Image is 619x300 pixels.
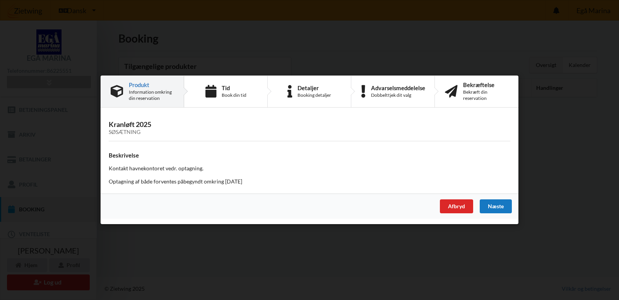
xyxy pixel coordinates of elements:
div: Booking detaljer [298,92,331,98]
p: Kontakt havnekontoret vedr. optagning. [109,165,510,173]
div: Advarselsmeddelelse [371,85,425,91]
div: Produkt [129,82,174,88]
div: Bekræftelse [463,82,508,88]
h3: Kranløft 2025 [109,120,510,136]
h4: Beskrivelse [109,152,510,159]
div: Næste [480,200,512,214]
div: Søsætning [109,129,510,136]
div: Afbryd [440,200,473,214]
div: Dobbelttjek dit valg [371,92,425,98]
div: Tid [222,85,246,91]
div: Book din tid [222,92,246,98]
div: Detaljer [298,85,331,91]
div: Bekræft din reservation [463,89,508,101]
p: Optagning af både forventes påbegyndt omkring [DATE] [109,178,510,186]
div: Information omkring din reservation [129,89,174,101]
